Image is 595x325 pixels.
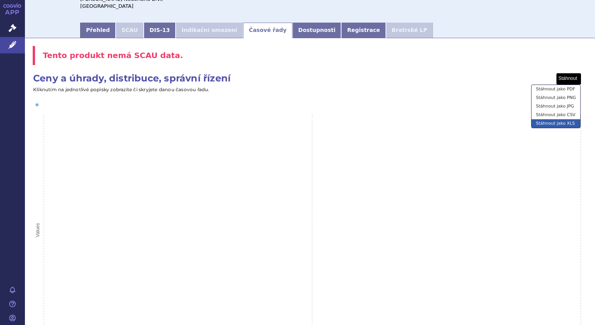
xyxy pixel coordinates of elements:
div: Tento produkt nemá SCAU data. [33,46,587,65]
text: Values [35,223,40,237]
li: Stáhnout jako CSV [532,111,580,119]
li: Stáhnout jako JPG [532,102,580,111]
text: Kliknutím na jednotlivé popisky zobrazíte či skryjete danou časovou řadu. [33,87,209,92]
li: Stáhnout jako XLS [532,119,580,128]
a: DIS-13 [144,23,176,38]
li: Stáhnout jako PDF [532,85,580,94]
a: Přehled [80,23,116,38]
span: Ceny a úhrady, distribuce, správní řízení [33,72,231,85]
a: Dostupnosti [292,23,342,38]
li: Stáhnout jako PNG [532,94,580,102]
a: Registrace [341,23,386,38]
ul: Chart menu [531,85,581,128]
a: Časové řady [243,23,292,38]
